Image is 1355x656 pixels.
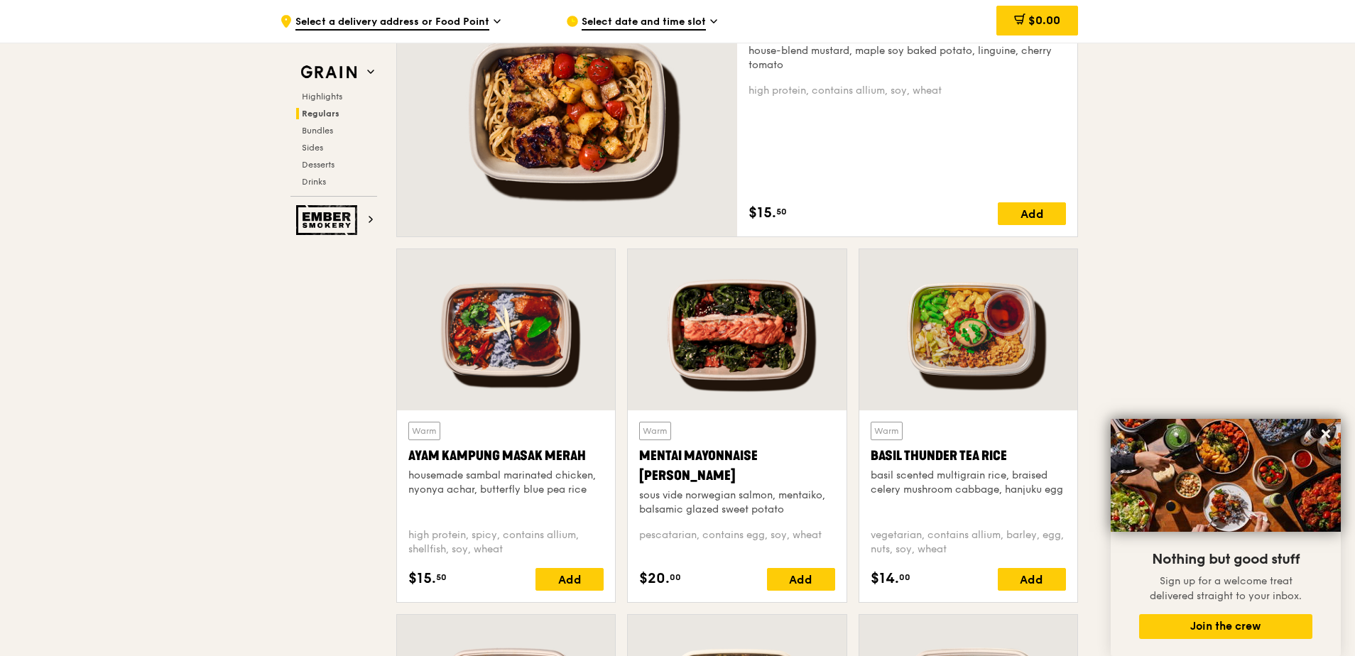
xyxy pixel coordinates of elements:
[871,568,899,589] span: $14.
[670,572,681,583] span: 00
[436,572,447,583] span: 50
[408,422,440,440] div: Warm
[899,572,910,583] span: 00
[871,446,1066,466] div: Basil Thunder Tea Rice
[1111,419,1341,532] img: DSC07876-Edit02-Large.jpeg
[302,92,342,102] span: Highlights
[1139,614,1312,639] button: Join the crew
[639,446,834,486] div: Mentai Mayonnaise [PERSON_NAME]
[871,469,1066,497] div: basil scented multigrain rice, braised celery mushroom cabbage, hanjuku egg
[408,528,604,557] div: high protein, spicy, contains allium, shellfish, soy, wheat
[639,528,834,557] div: pescatarian, contains egg, soy, wheat
[302,109,339,119] span: Regulars
[582,15,706,31] span: Select date and time slot
[296,205,361,235] img: Ember Smokery web logo
[1152,551,1300,568] span: Nothing but good stuff
[639,568,670,589] span: $20.
[408,446,604,466] div: Ayam Kampung Masak Merah
[1028,13,1060,27] span: $0.00
[302,126,333,136] span: Bundles
[767,568,835,591] div: Add
[998,568,1066,591] div: Add
[639,422,671,440] div: Warm
[302,160,334,170] span: Desserts
[998,202,1066,225] div: Add
[302,143,323,153] span: Sides
[776,206,787,217] span: 50
[749,44,1066,72] div: house-blend mustard, maple soy baked potato, linguine, cherry tomato
[1150,575,1302,602] span: Sign up for a welcome treat delivered straight to your inbox.
[535,568,604,591] div: Add
[408,568,436,589] span: $15.
[871,422,903,440] div: Warm
[749,84,1066,98] div: high protein, contains allium, soy, wheat
[408,469,604,497] div: housemade sambal marinated chicken, nyonya achar, butterfly blue pea rice
[749,202,776,224] span: $15.
[639,488,834,517] div: sous vide norwegian salmon, mentaiko, balsamic glazed sweet potato
[295,15,489,31] span: Select a delivery address or Food Point
[302,177,326,187] span: Drinks
[1315,422,1337,445] button: Close
[871,528,1066,557] div: vegetarian, contains allium, barley, egg, nuts, soy, wheat
[296,60,361,85] img: Grain web logo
